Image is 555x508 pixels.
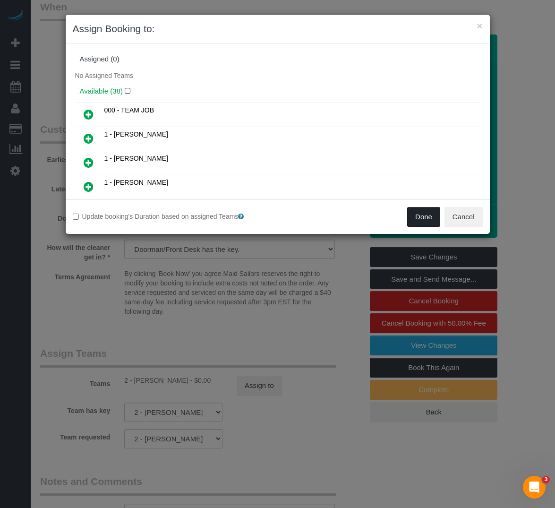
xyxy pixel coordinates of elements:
span: 1 - [PERSON_NAME] [104,179,168,186]
input: Update booking's Duration based on assigned Teams [73,214,79,220]
span: No Assigned Teams [75,72,133,79]
span: 3 [542,476,550,483]
h4: Available (38) [80,87,476,95]
span: 000 - TEAM JOB [104,106,154,114]
label: Update booking's Duration based on assigned Teams [73,212,271,221]
span: 1 - [PERSON_NAME] [104,130,168,138]
iframe: Intercom live chat [523,476,546,499]
button: × [477,21,482,31]
h3: Assign Booking to: [73,22,483,36]
button: Done [407,207,440,227]
span: 1 - [PERSON_NAME] [104,155,168,162]
button: Cancel [444,207,483,227]
div: Assigned (0) [80,55,476,63]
